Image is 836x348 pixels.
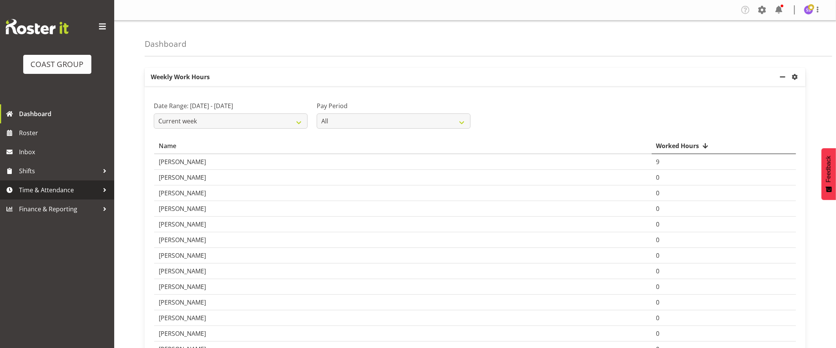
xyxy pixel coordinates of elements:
td: [PERSON_NAME] [154,154,652,170]
span: Shifts [19,165,99,177]
td: [PERSON_NAME] [154,279,652,295]
td: [PERSON_NAME] [154,326,652,342]
span: 0 [656,314,660,322]
button: Feedback - Show survey [822,148,836,200]
img: sebastian-simmonds1137.jpg [804,5,813,14]
td: [PERSON_NAME] [154,232,652,248]
span: 0 [656,189,660,197]
h4: Dashboard [145,40,187,48]
td: [PERSON_NAME] [154,217,652,232]
span: 0 [656,173,660,182]
img: Rosterit website logo [6,19,69,34]
span: Feedback [825,156,832,182]
span: 0 [656,329,660,338]
td: [PERSON_NAME] [154,263,652,279]
td: [PERSON_NAME] [154,295,652,310]
td: [PERSON_NAME] [154,201,652,217]
span: Time & Attendance [19,184,99,196]
span: Inbox [19,146,110,158]
td: [PERSON_NAME] [154,310,652,326]
span: 0 [656,251,660,260]
p: Weekly Work Hours [145,68,778,86]
td: [PERSON_NAME] [154,248,652,263]
span: 0 [656,267,660,275]
span: 0 [656,220,660,228]
span: Worked Hours [656,141,699,150]
label: Pay Period [317,101,471,110]
span: 0 [656,298,660,306]
label: Date Range: [DATE] - [DATE] [154,101,308,110]
span: Name [159,141,176,150]
span: Finance & Reporting [19,203,99,215]
span: Dashboard [19,108,110,120]
span: 0 [656,236,660,244]
span: 9 [656,158,660,166]
span: 0 [656,204,660,213]
td: [PERSON_NAME] [154,185,652,201]
td: [PERSON_NAME] [154,170,652,185]
span: Roster [19,127,110,139]
div: COAST GROUP [31,59,84,70]
a: settings [790,72,802,81]
a: minimize [778,68,790,86]
span: 0 [656,283,660,291]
